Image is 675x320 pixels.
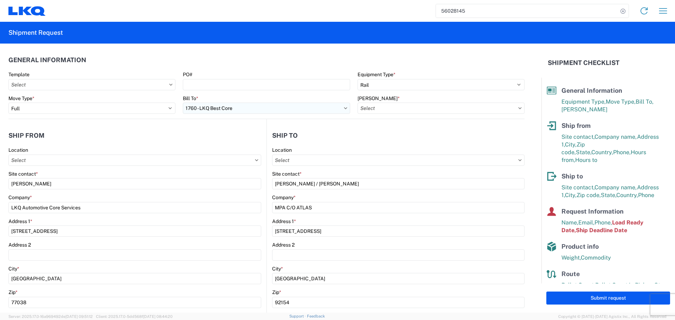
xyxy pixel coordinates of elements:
[548,59,619,67] h2: Shipment Checklist
[558,313,667,320] span: Copyright © [DATE]-[DATE] Agistix Inc., All Rights Reserved
[8,147,28,153] label: Location
[8,171,38,177] label: Site contact
[183,103,350,114] input: Select
[561,270,580,277] span: Route
[594,219,612,226] span: Phone,
[561,282,595,288] span: Pallet Count,
[8,194,32,201] label: Company
[561,184,594,191] span: Site contact,
[272,147,292,153] label: Location
[581,254,611,261] span: Commodity
[601,192,616,198] span: State,
[272,218,296,224] label: Address 1
[8,28,63,37] h2: Shipment Request
[561,122,591,129] span: Ship from
[8,57,86,64] h2: General Information
[272,171,302,177] label: Site contact
[272,242,295,248] label: Address 2
[8,242,31,248] label: Address 2
[565,192,577,198] span: City,
[613,149,631,156] span: Phone,
[358,71,396,78] label: Equipment Type
[436,4,618,18] input: Shipment, tracking or reference number
[561,87,622,94] span: General Information
[561,98,606,105] span: Equipment Type,
[143,314,173,319] span: [DATE] 08:44:20
[8,71,30,78] label: Template
[8,218,32,224] label: Address 1
[8,314,93,319] span: Server: 2025.17.0-16a969492de
[638,192,654,198] span: Phone
[606,98,636,105] span: Move Type,
[576,149,591,156] span: State,
[576,227,627,234] span: Ship Deadline Date
[561,219,578,226] span: Name,
[183,71,192,78] label: PO#
[358,103,525,114] input: Select
[578,219,594,226] span: Email,
[636,98,654,105] span: Bill To,
[561,254,581,261] span: Weight,
[272,132,298,139] h2: Ship to
[8,289,18,295] label: Zip
[8,132,45,139] h2: Ship from
[307,314,325,318] a: Feedback
[594,133,637,140] span: Company name,
[577,192,601,198] span: Zip code,
[565,141,577,148] span: City,
[561,106,607,113] span: [PERSON_NAME]
[575,157,597,163] span: Hours to
[65,314,93,319] span: [DATE] 09:51:12
[8,155,261,166] input: Select
[561,172,583,180] span: Ship to
[96,314,173,319] span: Client: 2025.17.0-5dd568f
[591,149,613,156] span: Country,
[561,133,594,140] span: Site contact,
[358,95,400,102] label: [PERSON_NAME]
[272,194,296,201] label: Company
[8,266,19,272] label: City
[561,243,599,250] span: Product info
[272,155,525,166] input: Select
[183,95,198,102] label: Bill To
[561,208,624,215] span: Request Information
[561,282,670,296] span: Pallet Count in Pickup Stops equals Pallet Count in delivery stops
[272,289,281,295] label: Zip
[272,266,283,272] label: City
[616,192,638,198] span: Country,
[289,314,307,318] a: Support
[8,79,175,90] input: Select
[594,184,637,191] span: Company name,
[546,292,670,305] button: Submit request
[8,95,34,102] label: Move Type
